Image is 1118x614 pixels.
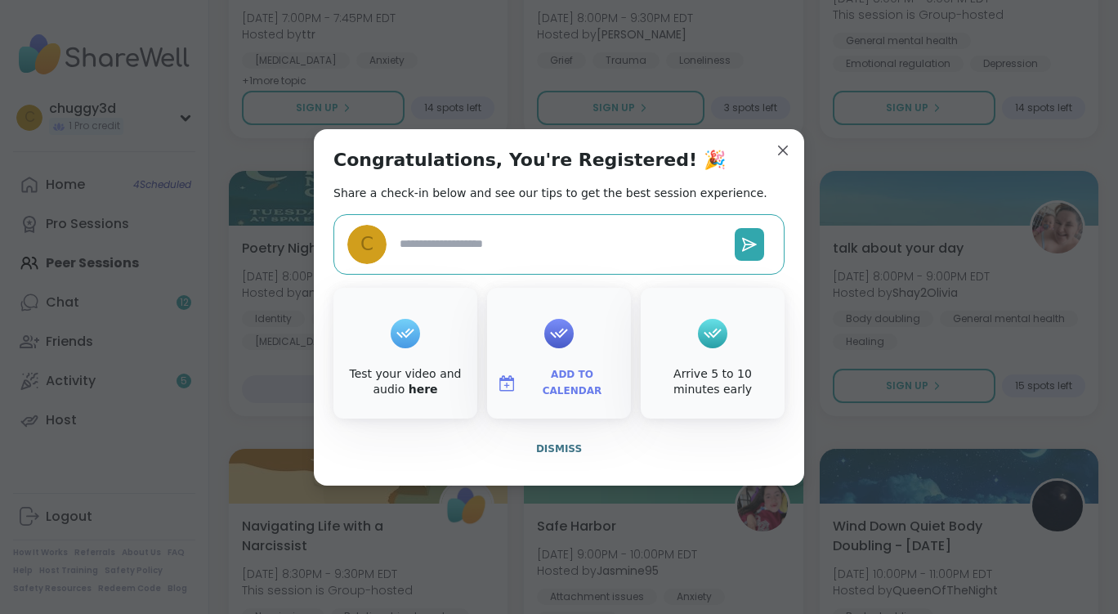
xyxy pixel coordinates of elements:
[490,366,628,401] button: Add to Calendar
[523,367,621,399] span: Add to Calendar
[337,366,474,398] div: Test your video and audio
[497,374,517,393] img: ShareWell Logomark
[333,185,767,201] h2: Share a check-in below and see our tips to get the best session experience.
[333,149,726,172] h1: Congratulations, You're Registered! 🎉
[536,443,582,455] span: Dismiss
[360,230,373,258] span: c
[409,383,438,396] a: here
[644,366,781,398] div: Arrive 5 to 10 minutes early
[333,432,785,466] button: Dismiss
